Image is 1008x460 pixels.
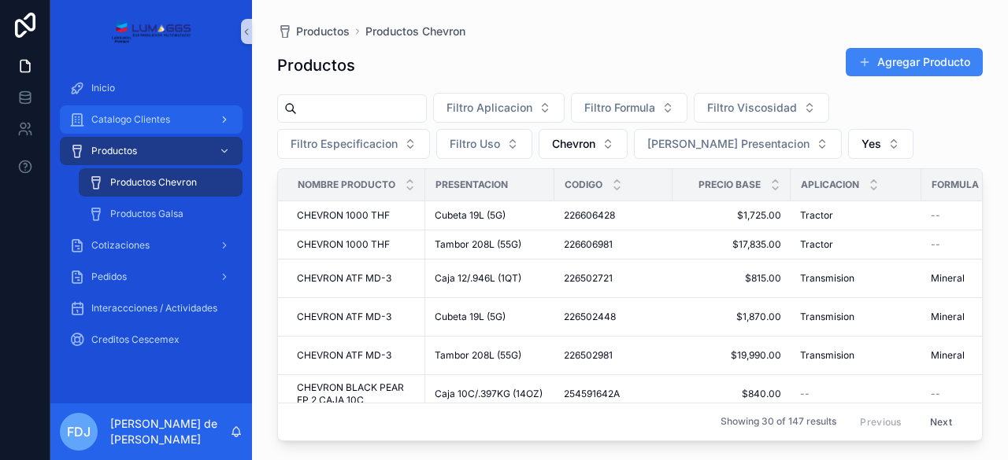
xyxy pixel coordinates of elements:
a: Cubeta 19L (5G) [435,311,545,323]
span: CHEVRON 1000 THF [297,238,390,251]
a: Tambor 208L (55G) [435,349,545,362]
span: Tambor 208L (55G) [435,349,521,362]
a: Cubeta 19L (5G) [435,209,545,222]
span: Creditos Cescemex [91,333,180,346]
button: Select Button [539,129,628,159]
span: -- [800,388,810,400]
button: Agregar Producto [846,48,983,76]
span: 254591642A [564,388,620,400]
span: 226502981 [564,349,613,362]
span: Tractor [800,209,833,222]
span: Filtro Aplicacion [447,100,532,116]
button: Select Button [433,93,565,123]
span: CHEVRON 1000 THF [297,209,390,222]
span: -- [931,209,940,222]
a: CHEVRON 1000 THF [297,209,416,222]
div: scrollable content [50,63,252,374]
span: Presentacion [435,178,508,191]
a: Transmision [800,272,912,285]
button: Select Button [277,129,430,159]
a: -- [800,388,912,400]
h1: Productos [277,54,355,76]
span: CHEVRON ATF MD-3 [297,272,391,285]
a: Pedidos [60,263,243,291]
button: Select Button [436,129,532,159]
span: Productos Chevron [110,176,197,189]
span: Cubeta 19L (5G) [435,311,506,323]
span: Precio Base [699,178,761,191]
span: 226502721 [564,272,613,285]
span: CHEVRON ATF MD-3 [297,349,391,362]
a: Creditos Cescemex [60,326,243,354]
span: Inicio [91,82,115,94]
span: Chevron [552,136,595,152]
a: Productos Chevron [79,168,243,197]
button: Select Button [694,93,829,123]
span: Filtro Uso [450,136,500,152]
a: $19,990.00 [682,349,781,362]
a: 226502448 [564,311,663,323]
span: Filtro Especificacion [291,136,398,152]
a: $815.00 [682,272,781,285]
span: Cotizaciones [91,239,150,252]
a: Caja 10C/.397KG (14OZ) [435,388,545,400]
span: Catalogo Clientes [91,113,170,126]
a: Productos Chevron [365,24,465,39]
span: -- [931,388,940,400]
a: Transmision [800,311,912,323]
a: CHEVRON BLACK PEAR EP 2 CAJA 10C [297,381,416,407]
a: Inicio [60,74,243,102]
a: $840.00 [682,388,781,400]
a: Productos [277,24,350,39]
a: $17,835.00 [682,238,781,251]
a: Cotizaciones [60,231,243,259]
span: Nombre Producto [298,178,395,191]
span: Tractor [800,238,833,251]
a: Productos Galsa [79,200,243,228]
a: CHEVRON ATF MD-3 [297,311,416,323]
button: Select Button [634,129,842,159]
span: CHEVRON ATF MD-3 [297,311,391,323]
span: 226606428 [564,209,615,222]
button: Next [919,410,963,434]
span: Interaccciones / Actividades [91,302,217,315]
span: Transmision [800,272,854,285]
span: Aplicacion [801,178,859,191]
span: 226606981 [564,238,613,251]
span: Yes [862,136,881,152]
span: Filtro Formula [584,100,655,116]
span: 226502448 [564,311,616,323]
a: Catalogo Clientes [60,105,243,134]
a: Productos [60,137,243,165]
span: [PERSON_NAME] Presentacion [647,136,810,152]
a: 226502981 [564,349,663,362]
a: 254591642A [564,388,663,400]
a: CHEVRON 1000 THF [297,238,416,251]
a: Tambor 208L (55G) [435,238,545,251]
a: $1,870.00 [682,311,781,323]
span: Pedidos [91,270,127,283]
span: Caja 12/.946L (1QT) [435,272,521,285]
a: $1,725.00 [682,209,781,222]
span: Showing 30 of 147 results [721,416,836,429]
img: App logo [111,19,191,44]
span: Codigo [565,178,602,191]
a: Tractor [800,209,912,222]
span: Transmision [800,349,854,362]
span: Transmision [800,311,854,323]
a: 226502721 [564,272,663,285]
span: Filtro Viscosidad [707,100,797,116]
span: Tambor 208L (55G) [435,238,521,251]
a: Interaccciones / Actividades [60,294,243,322]
span: Mineral [931,349,965,362]
span: Cubeta 19L (5G) [435,209,506,222]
